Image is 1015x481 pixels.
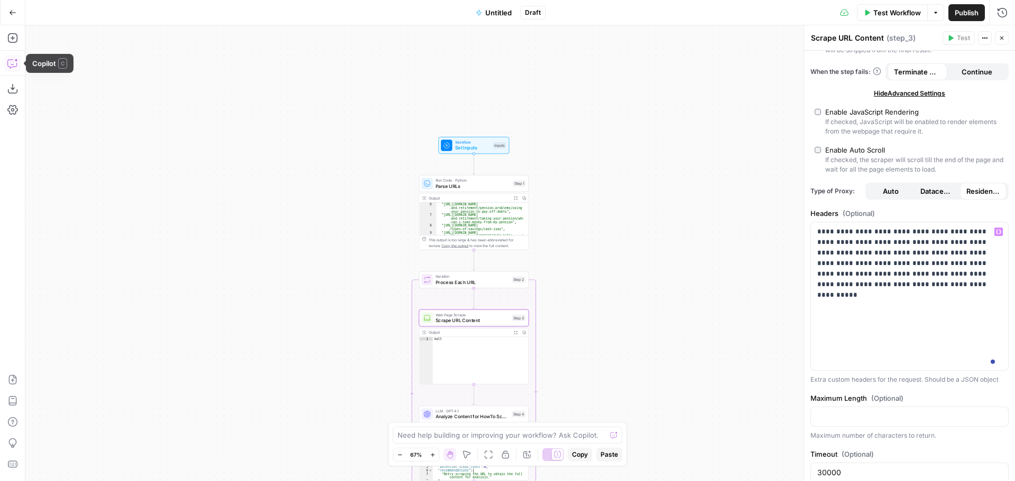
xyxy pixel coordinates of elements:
[601,450,618,459] span: Paste
[410,450,422,459] span: 67%
[441,243,468,248] span: Copy the output
[429,329,510,335] div: Output
[429,195,510,201] div: Output
[455,144,490,151] span: Set Inputs
[810,449,1009,459] label: Timeout
[436,177,510,183] span: Run Code · Python
[493,142,506,148] div: Inputs
[525,8,541,17] span: Draft
[815,147,821,153] input: Enable Auto ScrollIf checked, the scraper will scroll till the end of the page and wait for all t...
[419,465,432,469] div: 5
[873,7,921,18] span: Test Workflow
[568,448,592,461] button: Copy
[419,231,436,241] div: 9
[419,137,529,154] div: WorkflowSet InputsInputs
[455,139,490,145] span: Workflow
[825,117,1004,136] div: If checked, JavaScript will be enabled to render elements from the webpage that require it.
[512,277,525,283] div: Step 2
[815,109,821,115] input: Enable JavaScript RenderingIf checked, JavaScript will be enabled to render elements from the web...
[947,63,1007,80] button: Continue
[572,450,588,459] span: Copy
[436,183,510,190] span: Parse URLs
[868,183,914,200] button: Auto
[436,312,509,318] span: Web Page Scrape
[419,203,436,213] div: 6
[914,183,961,200] button: Datacenter
[419,213,436,224] div: 7
[825,107,919,117] div: Enable JavaScript Rendering
[966,186,1000,196] span: Residential
[810,375,1009,384] div: Extra custom headers for the request. Should be a JSON object
[857,4,927,21] button: Test Workflow
[883,186,899,196] span: Auto
[825,145,885,155] div: Enable Auto Scroll
[957,33,970,43] span: Test
[825,155,1004,174] div: If checked, the scraper will scroll till the end of the page and wait for all the page elements t...
[887,33,916,43] span: ( step_3 )
[419,337,432,341] div: 1
[58,58,67,69] span: C
[436,317,509,324] span: Scrape URL Content
[419,472,432,479] div: 7
[469,4,518,21] button: Untitled
[811,33,884,43] textarea: Scrape URL Content
[920,186,954,196] span: Datacenter
[429,468,432,472] span: Toggle code folding, rows 6 through 8
[419,224,436,231] div: 8
[436,408,509,414] span: LLM · GPT-4.1
[512,315,525,321] div: Step 3
[32,58,67,69] div: Copilot
[871,393,903,403] span: (Optional)
[810,186,861,196] span: Type of Proxy:
[485,7,512,18] span: Untitled
[810,393,1009,403] label: Maximum Length
[810,208,1009,219] label: Headers
[843,208,875,219] span: (Optional)
[473,384,475,405] g: Edge from step_3 to step_4
[473,288,475,309] g: Edge from step_2 to step_3
[419,405,529,480] div: LLM · GPT-4.1Analyze Content for HowTo SchemaStep 4Output{ "is_howto_candidate":false, "confidenc...
[419,271,529,288] div: IterationProcess Each URLStep 2
[955,7,979,18] span: Publish
[513,181,525,187] div: Step 1
[962,67,992,77] span: Continue
[436,413,509,420] span: Analyze Content for HowTo Schema
[419,468,432,472] div: 6
[473,250,475,271] g: Edge from step_1 to step_2
[429,237,526,248] div: This output is too large & has been abbreviated for review. to view the full content.
[596,448,622,461] button: Paste
[874,89,945,98] span: Hide Advanced Settings
[943,31,975,45] button: Test
[810,431,1009,440] div: Maximum number of characters to return.
[419,175,529,250] div: Run Code · PythonParse URLsStep 1Output "[URL][DOMAIN_NAME] -and-retirement/pension-problems/usin...
[948,4,985,21] button: Publish
[436,273,509,279] span: Iteration
[473,154,475,174] g: Edge from start to step_1
[436,279,509,286] span: Process Each URL
[842,449,874,459] span: (Optional)
[894,67,941,77] span: Terminate Workflow
[419,309,529,384] div: Web Page ScrapeScrape URL ContentStep 3Outputnull
[810,67,881,77] a: When the step fails:
[512,411,525,417] div: Step 4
